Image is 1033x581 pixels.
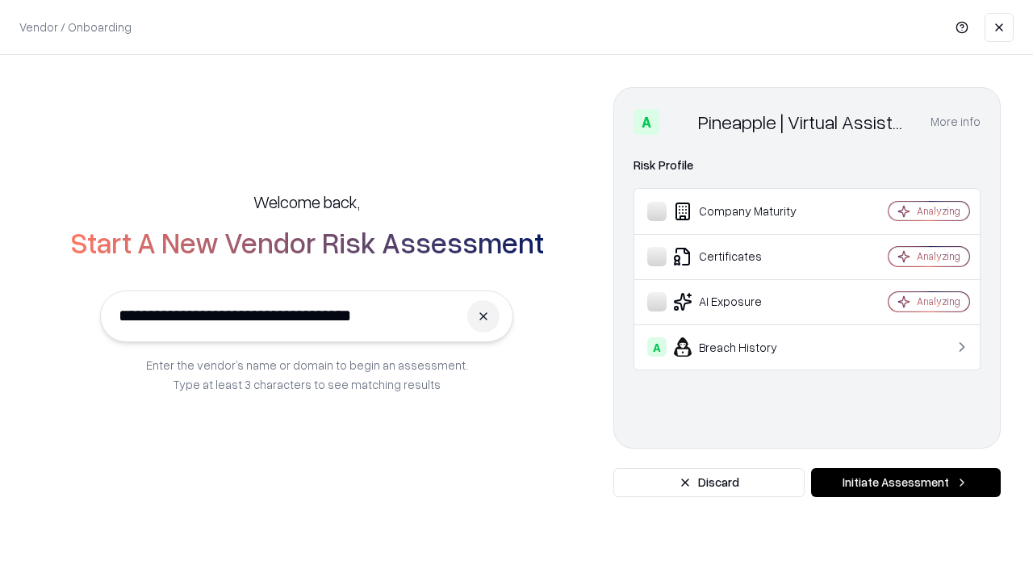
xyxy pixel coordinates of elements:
[634,156,981,175] div: Risk Profile
[917,204,960,218] div: Analyzing
[146,355,468,394] p: Enter the vendor’s name or domain to begin an assessment. Type at least 3 characters to see match...
[917,249,960,263] div: Analyzing
[253,190,360,213] h5: Welcome back,
[917,295,960,308] div: Analyzing
[19,19,132,36] p: Vendor / Onboarding
[931,107,981,136] button: More info
[70,226,544,258] h2: Start A New Vendor Risk Assessment
[698,109,911,135] div: Pineapple | Virtual Assistant Agency
[647,337,667,357] div: A
[613,468,805,497] button: Discard
[647,292,840,311] div: AI Exposure
[666,109,692,135] img: Pineapple | Virtual Assistant Agency
[647,337,840,357] div: Breach History
[647,247,840,266] div: Certificates
[811,468,1001,497] button: Initiate Assessment
[647,202,840,221] div: Company Maturity
[634,109,659,135] div: A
